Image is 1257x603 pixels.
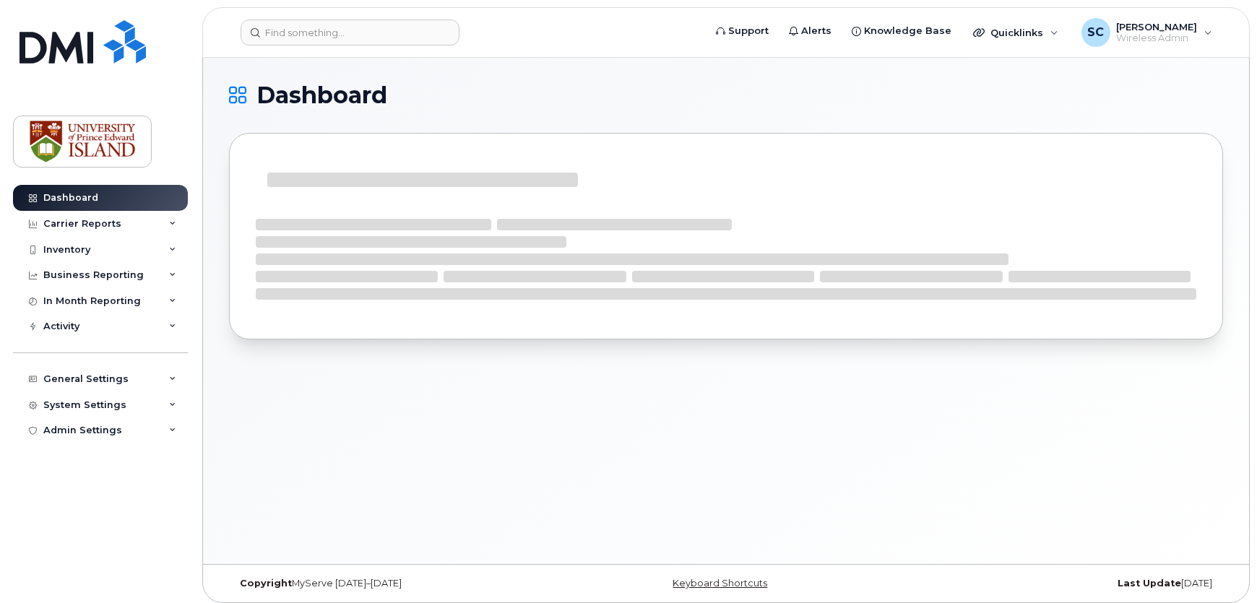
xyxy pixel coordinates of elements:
[673,578,767,589] a: Keyboard Shortcuts
[240,578,292,589] strong: Copyright
[891,578,1223,589] div: [DATE]
[1118,578,1181,589] strong: Last Update
[229,578,561,589] div: MyServe [DATE]–[DATE]
[256,84,387,106] span: Dashboard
